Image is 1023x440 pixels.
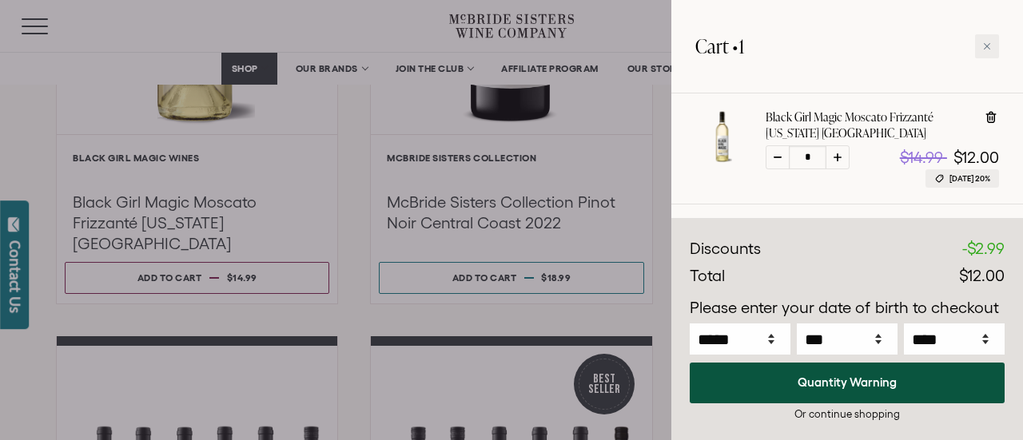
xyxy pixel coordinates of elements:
[953,149,999,166] span: $12.00
[738,33,744,59] span: 1
[900,149,943,166] span: $14.99
[690,296,1005,320] p: Please enter your date of birth to checkout
[959,267,1005,284] span: $12.00
[962,237,1005,261] div: -
[766,109,971,141] a: Black Girl Magic Moscato Frizzanté [US_STATE] [GEOGRAPHIC_DATA]
[967,240,1005,257] span: $2.99
[695,149,750,167] a: Black Girl Magic Moscato Frizzanté California NV
[690,406,1005,422] div: Or continue shopping
[949,172,990,184] span: [DATE] 20%
[690,237,761,261] div: Discounts
[690,363,1005,403] button: Quantity Warning
[695,24,744,69] h2: Cart •
[690,264,725,288] div: Total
